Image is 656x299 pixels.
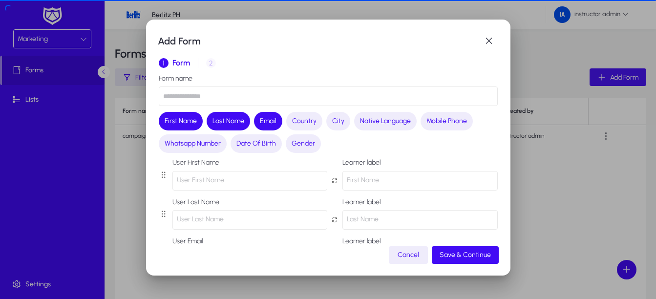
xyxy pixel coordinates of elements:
[159,58,169,68] span: 1
[172,159,328,167] label: User First Name
[260,116,276,126] span: Email
[342,237,498,245] label: Learner label
[440,251,491,259] span: Save & Continue
[332,116,344,126] span: City
[172,210,328,230] p: User Last Name
[342,171,498,191] p: First Name
[159,75,498,83] label: Form name
[172,171,328,191] p: User First Name
[165,116,197,126] span: First Name
[398,251,419,259] span: Cancel
[172,198,328,206] label: User Last Name
[426,116,467,126] span: Mobile Phone
[432,246,499,264] button: Save & Continue
[342,198,498,206] label: Learner label
[292,116,317,126] span: Country
[165,139,221,149] span: Whatsapp Number
[292,139,315,149] span: Gender
[172,237,328,245] label: User Email
[172,59,190,67] span: Form
[389,246,428,264] button: Cancel
[159,170,169,180] i: Button that displays a tooltip that drag this field
[342,159,498,167] label: Learner label
[212,116,244,126] span: Last Name
[159,209,169,219] i: Button that displays a tooltip that drag this field
[360,116,411,126] span: Native Language
[236,139,276,149] span: Date Of Birth
[158,33,479,49] h1: Add Form
[342,210,498,230] p: Last Name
